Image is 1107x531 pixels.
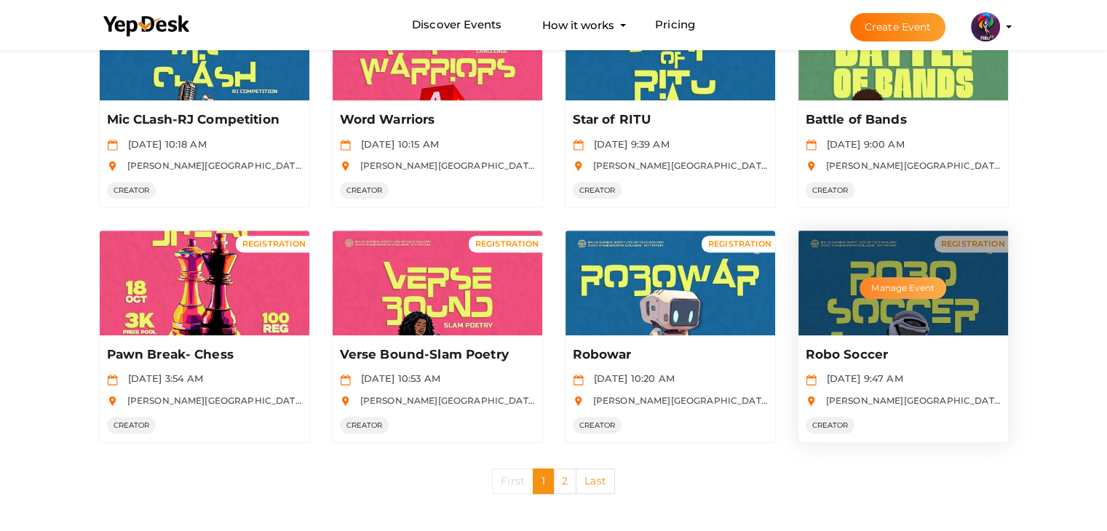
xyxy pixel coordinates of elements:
img: calendar.svg [340,375,351,386]
span: [DATE] 9:39 AM [587,138,670,150]
span: [PERSON_NAME][GEOGRAPHIC_DATA], [GEOGRAPHIC_DATA], [GEOGRAPHIC_DATA], [GEOGRAPHIC_DATA], [GEOGRAP... [120,160,723,171]
img: location.svg [573,161,584,172]
img: calendar.svg [107,375,118,386]
p: Robo Soccer [806,346,997,364]
span: CREATOR [573,417,622,434]
img: calendar.svg [806,140,817,151]
span: CREATOR [340,417,389,434]
a: First [492,468,533,494]
p: Mic CLash-RJ Competition [107,111,298,129]
span: [DATE] 9:00 AM [820,138,905,150]
span: [DATE] 3:54 AM [121,372,204,384]
p: Verse Bound-Slam Poetry [340,346,531,364]
img: 5BK8ZL5P_small.png [971,12,1000,41]
p: Star of RITU [573,111,764,129]
img: location.svg [340,396,351,407]
img: location.svg [806,161,817,172]
img: location.svg [107,396,118,407]
span: [DATE] 10:53 AM [354,372,440,384]
a: 1 [533,468,554,494]
button: Create Event [850,13,946,41]
span: [DATE] 10:20 AM [587,372,675,384]
a: Pricing [655,12,695,39]
span: [DATE] 10:18 AM [121,138,207,150]
span: CREATOR [573,182,622,199]
img: calendar.svg [573,140,584,151]
img: calendar.svg [806,375,817,386]
p: Robowar [573,346,764,364]
p: Word Warriors [340,111,531,129]
a: Discover Events [412,12,501,39]
img: location.svg [107,161,118,172]
img: calendar.svg [107,140,118,151]
span: CREATOR [107,182,156,199]
button: Manage Event [860,277,945,299]
span: [DATE] 10:15 AM [354,138,439,150]
span: [PERSON_NAME][GEOGRAPHIC_DATA], [GEOGRAPHIC_DATA], [GEOGRAPHIC_DATA], [GEOGRAPHIC_DATA], [GEOGRAP... [353,395,956,406]
img: location.svg [340,161,351,172]
span: CREATOR [806,417,855,434]
a: 2 [553,468,576,494]
span: [PERSON_NAME][GEOGRAPHIC_DATA], [GEOGRAPHIC_DATA], [GEOGRAPHIC_DATA], [GEOGRAPHIC_DATA], [GEOGRAP... [353,160,956,171]
span: CREATOR [340,182,389,199]
a: Last [576,468,615,494]
img: calendar.svg [573,375,584,386]
span: CREATOR [806,182,855,199]
img: location.svg [573,396,584,407]
button: How it works [538,12,619,39]
p: Battle of Bands [806,111,997,129]
span: [PERSON_NAME][GEOGRAPHIC_DATA], [GEOGRAPHIC_DATA], [GEOGRAPHIC_DATA], [GEOGRAPHIC_DATA], [GEOGRAP... [120,395,723,406]
span: [DATE] 9:47 AM [820,372,903,384]
p: Pawn Break- Chess [107,346,298,364]
span: CREATOR [107,417,156,434]
img: location.svg [806,396,817,407]
img: calendar.svg [340,140,351,151]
